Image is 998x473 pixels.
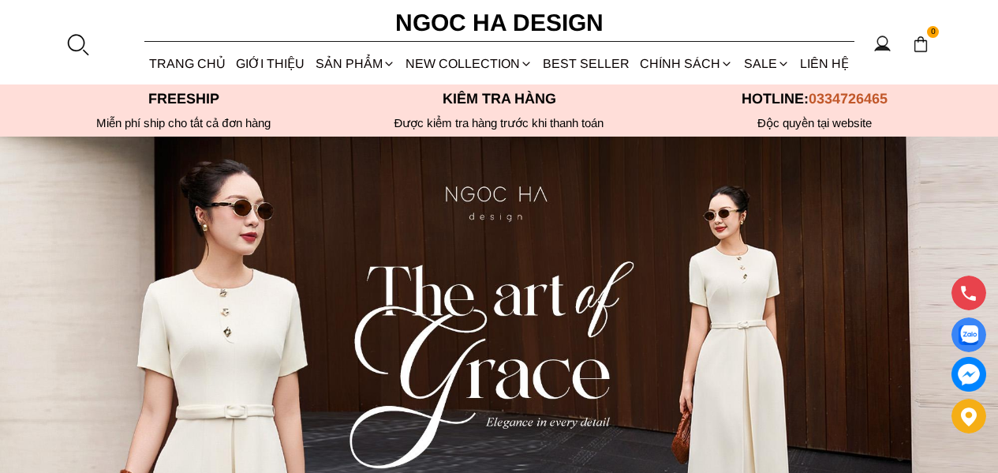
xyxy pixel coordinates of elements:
div: SẢN PHẨM [310,43,400,84]
a: SALE [738,43,794,84]
a: LIÊN HỆ [794,43,854,84]
a: GIỚI THIỆU [231,43,310,84]
p: Được kiểm tra hàng trước khi thanh toán [342,116,657,130]
font: Kiểm tra hàng [443,91,556,107]
a: BEST SELLER [538,43,635,84]
a: NEW COLLECTION [400,43,537,84]
a: Display image [951,317,986,352]
span: 0334726465 [809,91,888,107]
div: Miễn phí ship cho tất cả đơn hàng [26,116,342,130]
a: messenger [951,357,986,392]
span: 0 [927,26,940,39]
p: Hotline: [657,91,973,107]
p: Freeship [26,91,342,107]
a: Ngoc Ha Design [381,4,618,42]
img: Display image [959,325,978,345]
div: Chính sách [635,43,738,84]
a: TRANG CHỦ [144,43,231,84]
h6: Độc quyền tại website [657,116,973,130]
img: img-CART-ICON-ksit0nf1 [912,36,929,53]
